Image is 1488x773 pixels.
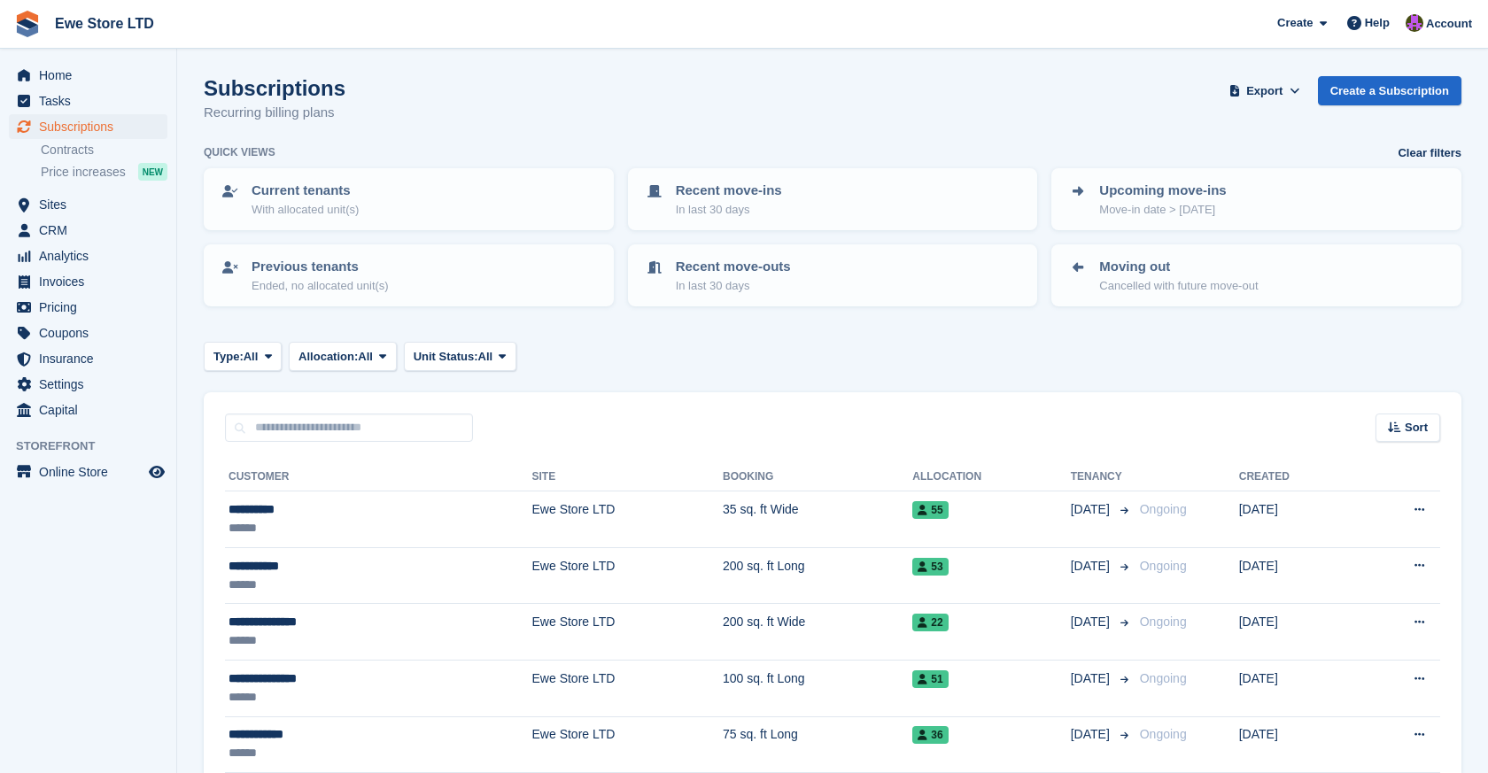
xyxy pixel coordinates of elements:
span: Coupons [39,321,145,345]
a: menu [9,218,167,243]
p: In last 30 days [676,277,791,295]
p: Previous tenants [252,257,389,277]
button: Allocation: All [289,342,397,371]
a: menu [9,372,167,397]
span: [DATE] [1071,557,1113,576]
span: Settings [39,372,145,397]
a: menu [9,89,167,113]
td: Ewe Store LTD [532,547,723,604]
p: Recent move-outs [676,257,791,277]
div: NEW [138,163,167,181]
span: All [358,348,373,366]
a: menu [9,243,167,268]
button: Export [1226,76,1304,105]
th: Tenancy [1071,463,1133,491]
span: [DATE] [1071,725,1113,744]
td: Ewe Store LTD [532,660,723,716]
span: Insurance [39,346,145,371]
span: Ongoing [1140,727,1187,741]
p: Recurring billing plans [204,103,345,123]
p: Cancelled with future move-out [1099,277,1258,295]
span: All [244,348,259,366]
a: menu [9,346,167,371]
span: Price increases [41,164,126,181]
span: Tasks [39,89,145,113]
a: menu [9,460,167,484]
a: menu [9,114,167,139]
a: Upcoming move-ins Move-in date > [DATE] [1053,170,1460,228]
span: Unit Status: [414,348,478,366]
a: menu [9,398,167,422]
span: All [478,348,493,366]
td: Ewe Store LTD [532,716,723,773]
p: Current tenants [252,181,359,201]
span: CRM [39,218,145,243]
h1: Subscriptions [204,76,345,100]
td: [DATE] [1239,660,1355,716]
span: Export [1246,82,1283,100]
span: Pricing [39,295,145,320]
span: [DATE] [1071,669,1113,688]
td: Ewe Store LTD [532,491,723,548]
td: [DATE] [1239,491,1355,548]
span: 53 [912,558,948,576]
a: Contracts [41,142,167,158]
td: 200 sq. ft Long [723,547,912,604]
span: Sites [39,192,145,217]
p: With allocated unit(s) [252,201,359,219]
span: Sort [1405,419,1428,437]
a: Recent move-outs In last 30 days [630,246,1036,305]
a: Price increases NEW [41,162,167,182]
p: Move-in date > [DATE] [1099,201,1226,219]
th: Created [1239,463,1355,491]
th: Customer [225,463,532,491]
p: Recent move-ins [676,181,782,201]
button: Unit Status: All [404,342,516,371]
th: Site [532,463,723,491]
a: menu [9,321,167,345]
a: Ewe Store LTD [48,9,161,38]
td: 200 sq. ft Wide [723,604,912,661]
span: 22 [912,614,948,631]
img: Jon G [1406,14,1423,32]
span: Account [1426,15,1472,33]
button: Type: All [204,342,282,371]
td: [DATE] [1239,547,1355,604]
span: Ongoing [1140,615,1187,629]
td: Ewe Store LTD [532,604,723,661]
span: Home [39,63,145,88]
th: Booking [723,463,912,491]
span: Capital [39,398,145,422]
td: 35 sq. ft Wide [723,491,912,548]
p: Ended, no allocated unit(s) [252,277,389,295]
span: Analytics [39,243,145,268]
span: Create [1277,14,1313,32]
h6: Quick views [204,144,275,160]
span: Online Store [39,460,145,484]
p: Upcoming move-ins [1099,181,1226,201]
span: Subscriptions [39,114,145,139]
span: Ongoing [1140,502,1187,516]
span: Ongoing [1140,559,1187,573]
span: [DATE] [1071,500,1113,519]
th: Allocation [912,463,1070,491]
p: Moving out [1099,257,1258,277]
td: 75 sq. ft Long [723,716,912,773]
a: menu [9,63,167,88]
span: 36 [912,726,948,744]
td: [DATE] [1239,716,1355,773]
a: menu [9,269,167,294]
span: Help [1365,14,1390,32]
td: 100 sq. ft Long [723,660,912,716]
a: menu [9,295,167,320]
a: Moving out Cancelled with future move-out [1053,246,1460,305]
span: 51 [912,670,948,688]
span: Allocation: [298,348,358,366]
span: [DATE] [1071,613,1113,631]
a: Recent move-ins In last 30 days [630,170,1036,228]
td: [DATE] [1239,604,1355,661]
a: Clear filters [1398,144,1461,162]
a: Preview store [146,461,167,483]
span: Invoices [39,269,145,294]
span: Ongoing [1140,671,1187,685]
